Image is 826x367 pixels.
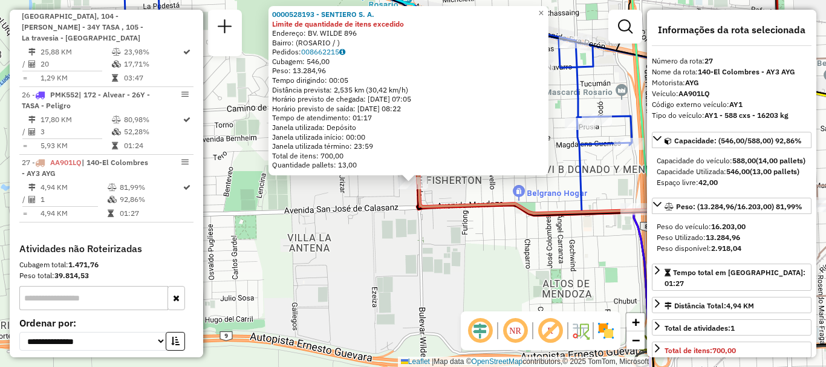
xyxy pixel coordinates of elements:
span: Total de atividades: [665,323,735,333]
span: | 172 - Alvear - 26Y - TASA - Peligro [22,90,150,110]
div: Número da rota: [652,56,811,67]
td: 3 [40,126,111,138]
em: Opções [181,91,189,98]
td: 52,28% [123,126,182,138]
td: / [22,126,28,138]
i: Total de Atividades [28,60,36,68]
i: Total de Atividades [28,128,36,135]
div: Pedidos: [272,47,545,57]
strong: 0000528193 - SENTIERO S. A. [272,10,374,19]
td: = [22,207,28,219]
strong: 588,00 [732,156,756,165]
strong: 700,00 [712,346,736,355]
i: % de utilização da cubagem [108,196,117,203]
label: Ordenar por: [19,316,193,330]
div: Capacidade Utilizada: [657,166,807,177]
strong: (14,00 pallets) [756,156,805,165]
td: 1 [40,193,107,206]
div: Quantidade pallets: 13,00 [272,160,545,170]
strong: AY1 [729,100,743,109]
td: 25,88 KM [40,46,111,58]
td: 81,99% [119,181,182,193]
span: Peso do veículo: [657,222,746,231]
a: Nova sessão e pesquisa [213,15,237,42]
td: = [22,140,28,152]
td: / [22,193,28,206]
span: 4,94 KM [726,301,754,310]
strong: 140-El Colombres - AY3 AYG [698,67,795,76]
div: Janela utilizada: Depósito [272,123,545,132]
span: − [632,333,640,348]
i: % de utilização do peso [112,48,121,56]
i: % de utilização da cubagem [112,128,121,135]
td: 17,80 KM [40,114,111,126]
strong: AA901LQ [678,89,710,98]
span: + [632,314,640,330]
a: 008662215 [301,47,345,56]
div: Motorista: [652,77,811,88]
a: Zoom in [626,313,645,331]
div: Código externo veículo: [652,99,811,110]
span: | 140-El Colombres - AY3 AYG [22,158,148,178]
td: 01:27 [119,207,182,219]
i: Distância Total [28,116,36,123]
i: Distância Total [28,184,36,191]
td: 92,86% [119,193,182,206]
a: OpenStreetMap [472,357,523,366]
a: Zoom out [626,331,645,349]
div: Tempo de atendimento: 01:17 [272,10,545,170]
strong: 39.814,53 [54,271,89,280]
em: Opções [181,158,189,166]
h4: Informações da rota selecionada [652,24,811,36]
strong: 1.471,76 [68,260,99,269]
span: Peso: (13.284,96/16.203,00) 81,99% [676,202,802,211]
strong: 1 [730,323,735,333]
span: PMK552 [50,90,79,99]
i: Distância Total [28,48,36,56]
div: Tempo dirigindo: 00:05 [272,76,545,85]
td: 4,94 KM [40,207,107,219]
div: Horário previsto de saída: [DATE] 08:22 [272,104,545,114]
span: Tempo total em [GEOGRAPHIC_DATA]: 01:27 [665,268,805,288]
strong: Limite de quantidade de itens excedido [272,19,404,28]
h4: Atividades não Roteirizadas [19,243,193,255]
div: Janela utilizada término: 23:59 [272,141,545,151]
i: Total de Atividades [28,196,36,203]
div: Distância Total: [665,300,754,311]
td: 4,94 KM [40,181,107,193]
div: Map data © contributors,© 2025 TomTom, Microsoft [398,357,652,367]
a: Exibir filtros [613,15,637,39]
i: % de utilização do peso [112,116,121,123]
span: Cubagem: 546,00 [272,57,330,66]
i: Observações [339,48,345,56]
i: Tempo total em rota [112,74,118,82]
button: Ordem crescente [166,332,185,351]
strong: 546,00 [726,167,750,176]
span: 26 - [22,90,150,110]
i: % de utilização da cubagem [112,60,121,68]
strong: 16.203,00 [711,222,746,231]
span: Ocultar deslocamento [466,316,495,345]
a: Distância Total:4,94 KM [652,297,811,313]
strong: 42,00 [698,178,718,187]
a: Close popup [534,6,548,21]
td: 23,98% [123,46,182,58]
div: Capacidade: (546,00/588,00) 92,86% [652,151,811,193]
a: Total de atividades:1 [652,319,811,336]
strong: (13,00 pallets) [750,167,799,176]
i: Rota otimizada [183,48,190,56]
i: Tempo total em rota [108,210,114,217]
div: Janela utilizada início: 00:00 [272,132,545,142]
img: Fluxo de ruas [571,321,590,340]
div: Horário previsto de chegada: [DATE] 07:05 [272,94,545,104]
div: Peso disponível: [657,243,807,254]
i: Tempo total em rota [112,142,118,149]
td: = [22,72,28,84]
div: Tipo do veículo: [652,110,811,121]
a: Leaflet [401,357,430,366]
div: Endereço: BV. WILDE 896 [272,28,545,38]
div: Veículo: [652,88,811,99]
div: Peso Utilizado: [657,232,807,243]
strong: 27 [704,56,713,65]
td: 80,98% [123,114,182,126]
